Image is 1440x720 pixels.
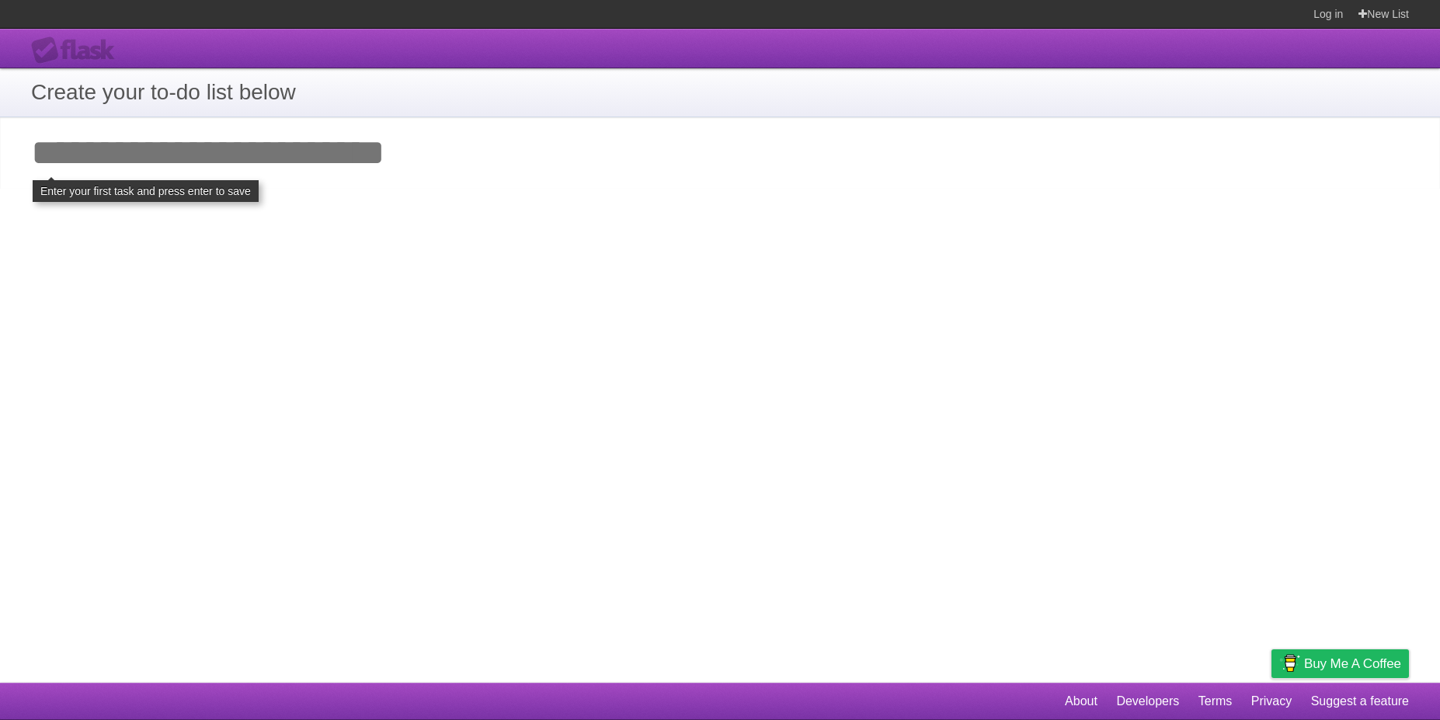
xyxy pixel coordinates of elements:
[1279,650,1300,677] img: Buy me a coffee
[31,37,124,64] div: Flask
[1311,687,1409,716] a: Suggest a feature
[31,76,1409,109] h1: Create your to-do list below
[1251,687,1292,716] a: Privacy
[1304,650,1401,677] span: Buy me a coffee
[1065,687,1097,716] a: About
[1116,687,1179,716] a: Developers
[1198,687,1233,716] a: Terms
[1271,649,1409,678] a: Buy me a coffee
